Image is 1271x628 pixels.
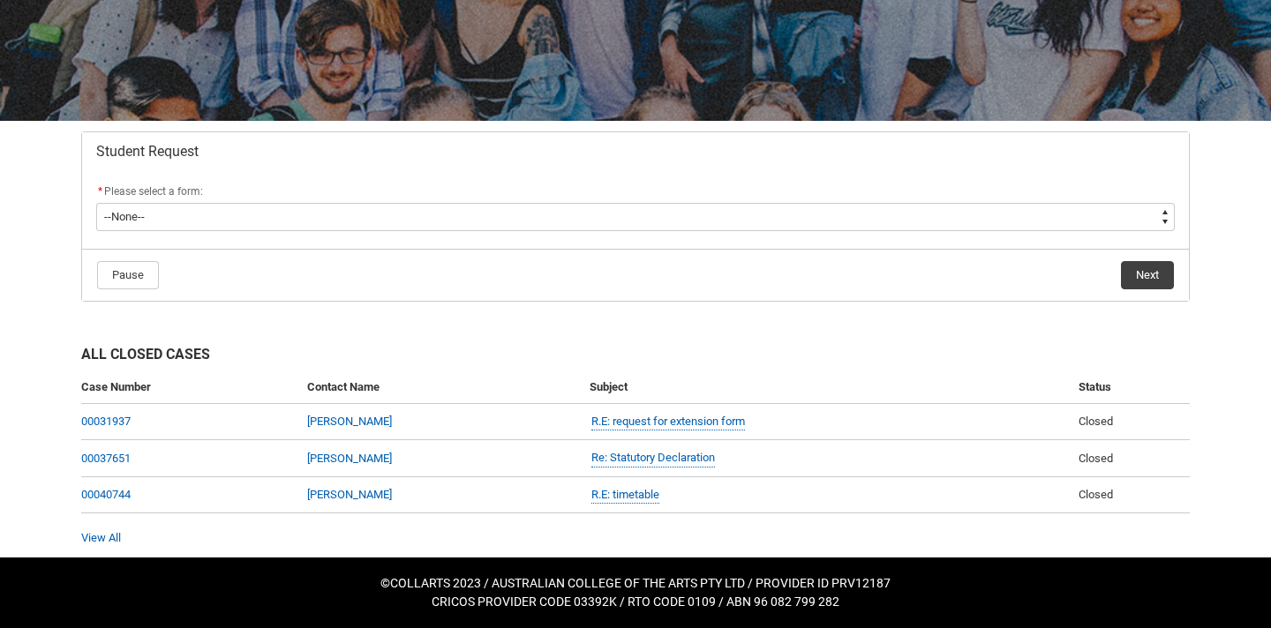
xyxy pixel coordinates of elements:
[81,488,131,501] a: 00040744
[591,486,659,505] a: R.E: timetable
[307,452,392,465] a: [PERSON_NAME]
[97,261,159,289] button: Pause
[307,488,392,501] a: [PERSON_NAME]
[81,531,121,544] a: View All Cases
[300,371,583,404] th: Contact Name
[583,371,1072,404] th: Subject
[1072,371,1190,404] th: Status
[98,185,102,198] abbr: required
[591,449,715,467] a: Re: Statutory Declaration
[307,415,392,428] a: [PERSON_NAME]
[81,344,1190,371] h2: All Closed Cases
[81,452,131,465] a: 00037651
[1079,415,1113,428] span: Closed
[591,413,745,431] a: R.E: request for extension form
[1121,261,1174,289] button: Next
[104,185,203,198] span: Please select a form:
[1079,452,1113,465] span: Closed
[81,371,300,404] th: Case Number
[1079,488,1113,501] span: Closed
[81,131,1190,302] article: Redu_Student_Request flow
[81,415,131,428] a: 00031937
[96,143,199,161] span: Student Request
